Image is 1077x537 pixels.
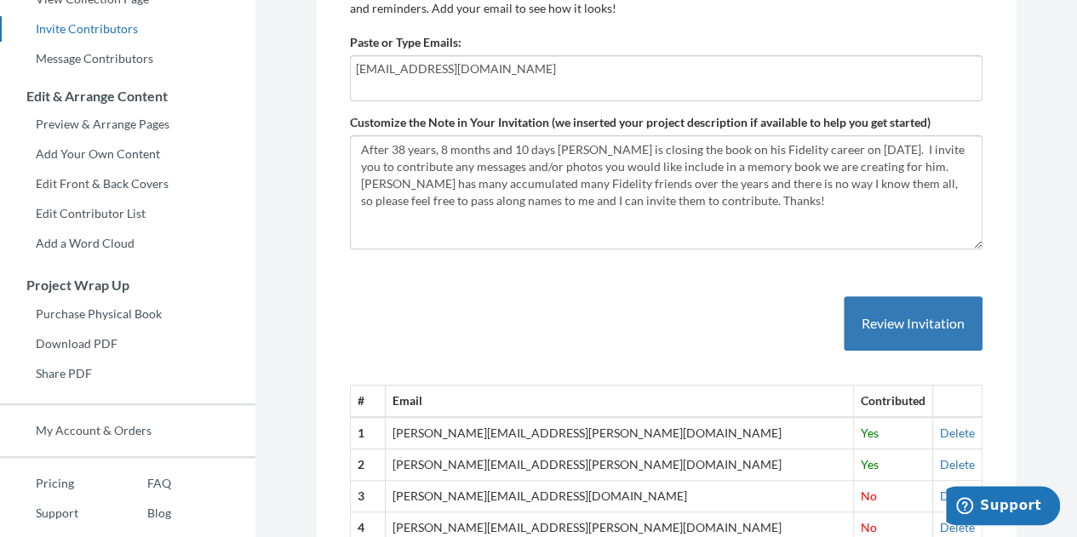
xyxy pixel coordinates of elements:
th: Contributed [854,386,933,417]
span: No [861,488,877,503]
label: Paste or Type Emails: [350,34,461,51]
a: Delete [940,488,975,503]
th: Email [386,386,854,417]
iframe: Opens a widget where you can chat to one of our agents [946,486,1060,528]
a: Blog [112,500,171,526]
th: 3 [351,481,386,512]
button: Review Invitation [844,296,982,351]
th: 1 [351,417,386,448]
td: [PERSON_NAME][EMAIL_ADDRESS][PERSON_NAME][DOMAIN_NAME] [386,449,854,481]
a: Delete [940,520,975,534]
a: FAQ [112,471,171,496]
input: Add contributor email(s) here... [356,60,977,78]
span: Yes [861,426,879,440]
label: Customize the Note in Your Invitation (we inserted your project description if available to help ... [350,114,931,131]
td: [PERSON_NAME][EMAIL_ADDRESS][DOMAIN_NAME] [386,481,854,512]
th: # [351,386,386,417]
span: Yes [861,457,879,471]
textarea: After 38 years, 8 months and 10 days [PERSON_NAME] is closing the book on his Fidelity career on ... [350,135,982,249]
a: Delete [940,426,975,440]
h3: Edit & Arrange Content [1,89,255,104]
span: No [861,520,877,534]
a: Delete [940,457,975,471]
td: [PERSON_NAME][EMAIL_ADDRESS][PERSON_NAME][DOMAIN_NAME] [386,417,854,448]
h3: Project Wrap Up [1,277,255,293]
th: 2 [351,449,386,481]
